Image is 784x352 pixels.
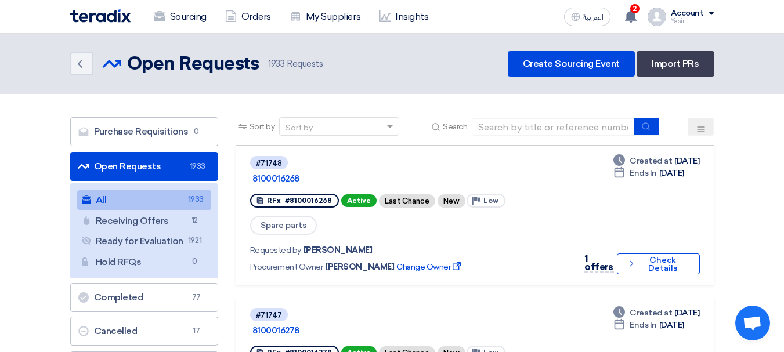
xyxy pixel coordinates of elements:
div: Yasir [671,18,714,24]
a: Open Requests1933 [70,152,218,181]
a: Purchase Requisitions0 [70,117,218,146]
a: Sourcing [144,4,216,30]
span: Spare parts [250,216,317,235]
div: Sort by [286,122,313,134]
div: [DATE] [613,167,684,179]
span: Requested by [250,244,301,256]
span: Created at [630,155,672,167]
span: Ends In [630,319,657,331]
span: Created at [630,307,672,319]
span: Search [443,121,467,133]
span: 12 [188,215,202,227]
a: Completed77 [70,283,218,312]
div: #71747 [256,311,282,319]
a: Create Sourcing Event [508,51,635,77]
span: العربية [583,13,604,21]
a: My Suppliers [280,4,370,30]
button: Check Details [617,253,700,274]
span: RFx [267,197,281,205]
a: Receiving Offers [77,211,211,231]
span: Sort by [250,121,275,133]
span: 2 [630,4,640,13]
span: Active [341,194,377,207]
span: 1933 [190,161,204,172]
a: Ready for Evaluation [77,231,211,251]
span: Ends In [630,167,657,179]
div: [DATE] [613,307,699,319]
a: 8100016268 [252,173,543,184]
div: New [438,194,465,208]
span: 77 [190,292,204,303]
span: #8100016268 [285,197,332,205]
a: Hold RFQs [77,252,211,272]
a: All [77,190,211,210]
a: 8100016278 [252,325,543,336]
h2: Open Requests [127,53,259,76]
span: [PERSON_NAME] [325,261,394,273]
a: Cancelled17 [70,317,218,346]
div: Account [671,9,704,19]
div: [DATE] [613,319,684,331]
span: Procurement Owner [250,261,323,273]
button: العربية [564,8,610,26]
a: Import PRs [637,51,714,77]
span: 1933 [268,59,284,69]
span: Low [483,197,498,205]
span: 17 [190,325,204,337]
div: [DATE] [613,155,699,167]
img: profile_test.png [648,8,666,26]
a: Insights [370,4,438,30]
input: Search by title or reference number [472,118,634,136]
span: Change Owner [396,261,463,273]
span: 1 offers [584,253,613,273]
span: 1921 [188,235,202,247]
span: Requests [268,57,323,71]
div: Open chat [735,306,770,340]
span: [PERSON_NAME] [304,244,373,256]
img: Teradix logo [70,9,131,23]
span: 0 [188,256,202,268]
div: #71748 [256,159,282,167]
div: Last Chance [379,194,435,208]
span: 1933 [188,194,202,206]
a: Orders [216,4,280,30]
span: 0 [190,126,204,137]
